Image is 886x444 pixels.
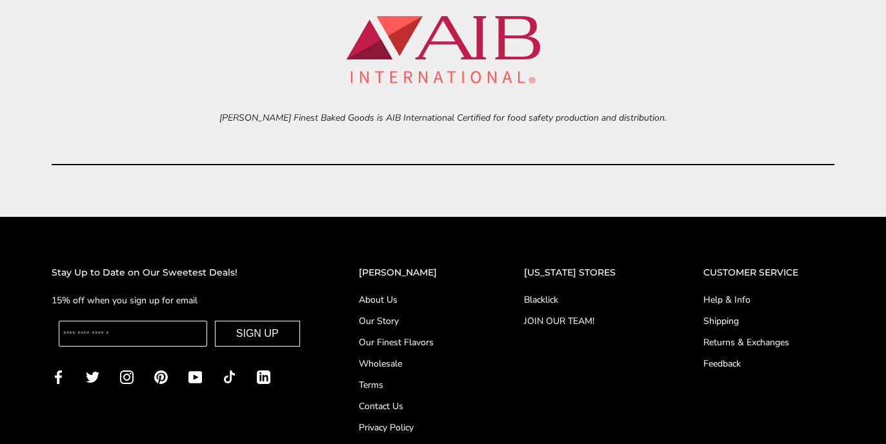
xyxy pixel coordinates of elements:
[223,369,236,384] a: TikTok
[359,314,473,328] a: Our Story
[359,421,473,434] a: Privacy Policy
[524,265,652,280] h2: [US_STATE] STORES
[52,293,307,308] p: 15% off when you sign up for email
[215,321,300,347] button: SIGN UP
[359,399,473,413] a: Contact Us
[703,293,834,307] a: Help & Info
[188,369,202,384] a: YouTube
[52,369,65,384] a: Facebook
[359,336,473,349] a: Our Finest Flavors
[359,378,473,392] a: Terms
[120,369,134,384] a: Instagram
[524,293,652,307] a: Blacklick
[52,265,307,280] h2: Stay Up to Date on Our Sweetest Deals!
[59,321,207,347] input: Enter your email
[703,336,834,349] a: Returns & Exchanges
[257,369,270,384] a: LinkedIn
[86,369,99,384] a: Twitter
[347,16,540,83] img: aib-logo.webp
[359,357,473,370] a: Wholesale
[703,357,834,370] a: Feedback
[359,265,473,280] h2: [PERSON_NAME]
[359,293,473,307] a: About Us
[524,314,652,328] a: JOIN OUR TEAM!
[154,369,168,384] a: Pinterest
[219,112,667,124] i: [PERSON_NAME] Finest Baked Goods is AIB International Certified for food safety production and di...
[703,265,834,280] h2: CUSTOMER SERVICE
[703,314,834,328] a: Shipping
